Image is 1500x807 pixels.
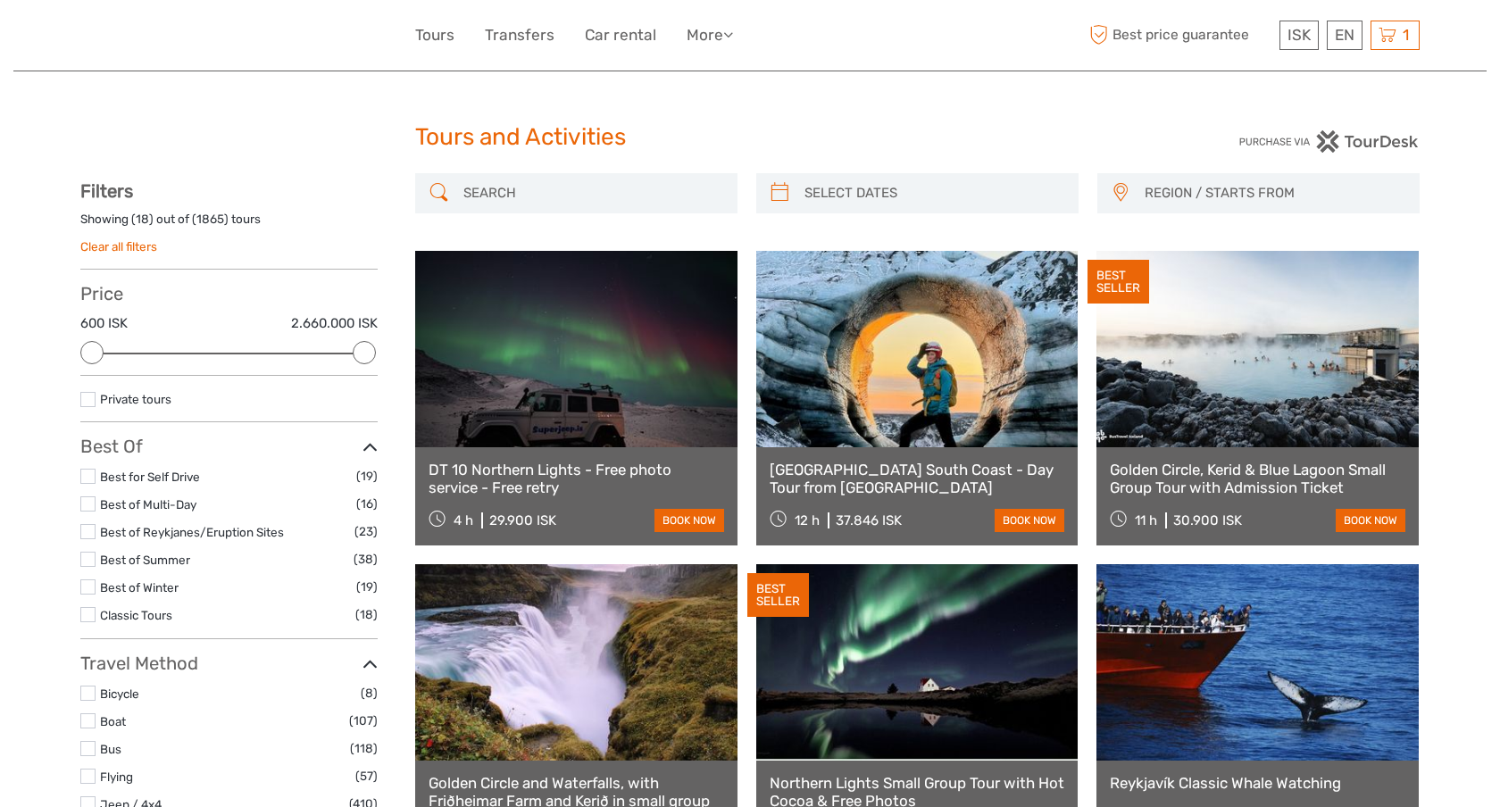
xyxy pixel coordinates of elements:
[100,714,126,728] a: Boat
[485,22,554,48] a: Transfers
[770,461,1065,497] a: [GEOGRAPHIC_DATA] South Coast - Day Tour from [GEOGRAPHIC_DATA]
[995,509,1064,532] a: book now
[456,178,729,209] input: SEARCH
[80,653,378,674] h3: Travel Method
[291,314,378,333] label: 2.660.000 ISK
[454,512,473,528] span: 4 h
[80,239,157,254] a: Clear all filters
[429,461,724,497] a: DT 10 Northern Lights - Free photo service - Free retry
[355,766,378,786] span: (57)
[1110,461,1405,497] a: Golden Circle, Kerid & Blue Lagoon Small Group Tour with Admission Ticket
[1137,179,1411,208] button: REGION / STARTS FROM
[415,22,454,48] a: Tours
[80,283,378,304] h3: Price
[80,314,128,333] label: 600 ISK
[100,608,172,622] a: Classic Tours
[1400,26,1412,44] span: 1
[100,497,196,512] a: Best of Multi-Day
[100,470,200,484] a: Best for Self Drive
[356,494,378,514] span: (16)
[1085,21,1275,50] span: Best price guarantee
[350,738,378,759] span: (118)
[100,686,139,701] a: Bicycle
[1327,21,1362,50] div: EN
[747,573,809,618] div: BEST SELLER
[1238,130,1420,153] img: PurchaseViaTourDesk.png
[1087,260,1149,304] div: BEST SELLER
[489,512,556,528] div: 29.900 ISK
[356,466,378,487] span: (19)
[354,521,378,542] span: (23)
[795,512,820,528] span: 12 h
[100,525,284,539] a: Best of Reykjanes/Eruption Sites
[654,509,724,532] a: book now
[1135,512,1157,528] span: 11 h
[80,211,378,238] div: Showing ( ) out of ( ) tours
[100,770,133,784] a: Flying
[100,580,179,595] a: Best of Winter
[136,211,149,228] label: 18
[1336,509,1405,532] a: book now
[361,683,378,703] span: (8)
[356,577,378,597] span: (19)
[354,549,378,570] span: (38)
[1287,26,1311,44] span: ISK
[349,711,378,731] span: (107)
[355,604,378,625] span: (18)
[797,178,1070,209] input: SELECT DATES
[100,392,171,406] a: Private tours
[196,211,224,228] label: 1865
[1110,774,1405,792] a: Reykjavík Classic Whale Watching
[415,123,1085,152] h1: Tours and Activities
[80,180,133,202] strong: Filters
[687,22,733,48] a: More
[836,512,902,528] div: 37.846 ISK
[1173,512,1242,528] div: 30.900 ISK
[100,742,121,756] a: Bus
[80,436,378,457] h3: Best Of
[585,22,656,48] a: Car rental
[100,553,190,567] a: Best of Summer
